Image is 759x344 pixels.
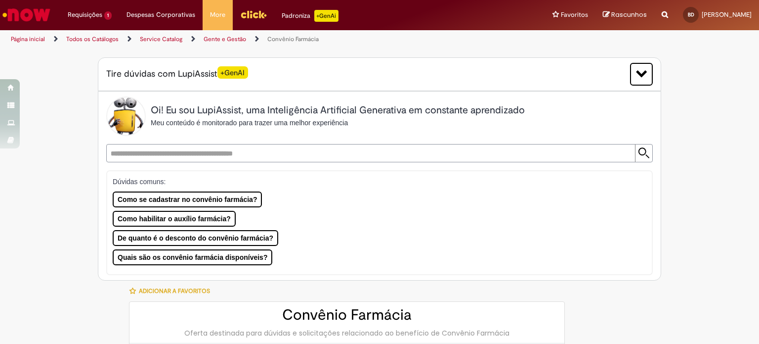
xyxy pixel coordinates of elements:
span: More [210,10,225,20]
button: Adicionar a Favoritos [129,281,215,301]
span: BD [688,11,694,18]
input: Submit [635,145,652,162]
a: Rascunhos [603,10,647,20]
span: Despesas Corporativas [126,10,195,20]
ul: Trilhas de página [7,30,499,49]
span: 1 [104,11,112,20]
a: Todos os Catálogos [66,35,119,43]
a: Convênio Farmácia [267,35,319,43]
button: De quanto é o desconto do convênio farmácia? [113,230,278,246]
span: Requisições [68,10,102,20]
div: Padroniza [282,10,338,22]
span: Favoritos [561,10,588,20]
h2: Convênio Farmácia [139,307,554,323]
a: Página inicial [11,35,45,43]
img: Lupi [106,97,146,136]
span: [PERSON_NAME] [702,10,752,19]
span: Adicionar a Favoritos [139,287,210,295]
button: Como se cadastrar no convênio farmácia? [113,192,262,207]
button: Quais são os convênio farmácia disponíveis? [113,249,272,265]
img: ServiceNow [1,5,52,25]
span: Meu conteúdo é monitorado para trazer uma melhor experiência [151,119,348,127]
p: +GenAi [314,10,338,22]
span: Rascunhos [611,10,647,19]
button: Como habilitar o auxílio farmácia? [113,211,236,227]
span: +GenAI [217,66,248,79]
div: Oferta destinada para dúvidas e solicitações relacionado ao benefício de Convênio Farmácia [139,328,554,338]
a: Gente e Gestão [204,35,246,43]
span: Tire dúvidas com LupiAssist [106,68,248,80]
a: Service Catalog [140,35,182,43]
h2: Oi! Eu sou LupiAssist, uma Inteligência Artificial Generativa em constante aprendizado [151,105,525,116]
p: Dúvidas comuns: [113,177,636,187]
img: click_logo_yellow_360x200.png [240,7,267,22]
